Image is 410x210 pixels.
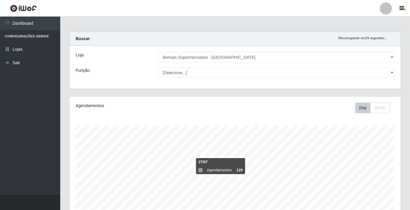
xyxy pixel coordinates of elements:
div: Agendamentos [76,103,203,109]
div: First group [355,103,390,113]
label: Loja [76,52,83,58]
label: Função [76,67,90,74]
button: Day [355,103,371,113]
div: Toolbar with button groups [355,103,395,113]
img: CoreUI Logo [10,5,37,12]
button: Month [370,103,390,113]
strong: Buscar [76,36,90,41]
i: Recarregando em 29 segundos... [338,36,387,40]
